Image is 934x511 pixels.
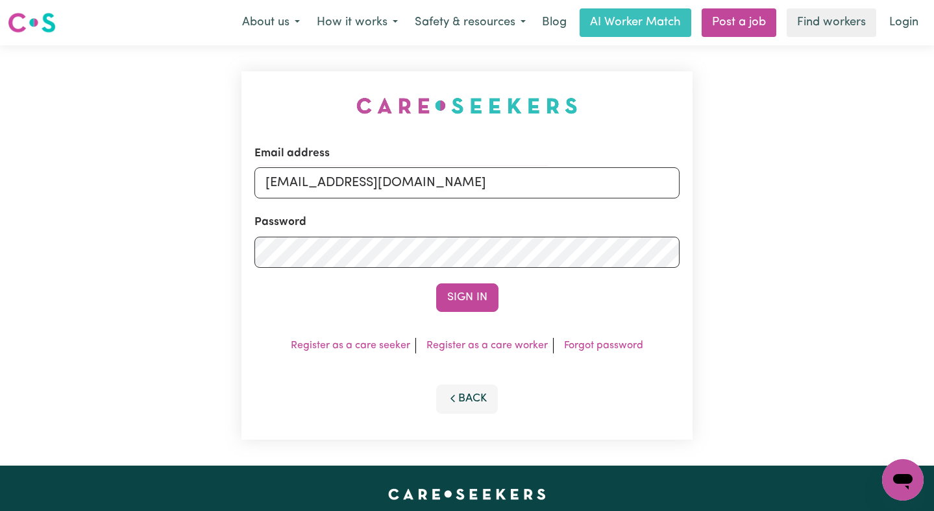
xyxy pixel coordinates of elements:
[388,489,546,499] a: Careseekers home page
[534,8,574,37] a: Blog
[254,214,306,231] label: Password
[8,11,56,34] img: Careseekers logo
[291,340,410,351] a: Register as a care seeker
[308,9,406,36] button: How it works
[436,283,498,312] button: Sign In
[564,340,643,351] a: Forgot password
[787,8,876,37] a: Find workers
[882,459,924,501] iframe: Button to launch messaging window
[8,8,56,38] a: Careseekers logo
[254,145,330,162] label: Email address
[426,340,548,351] a: Register as a care worker
[702,8,776,37] a: Post a job
[254,167,680,198] input: Email address
[881,8,926,37] a: Login
[406,9,534,36] button: Safety & resources
[234,9,308,36] button: About us
[436,385,498,413] button: Back
[580,8,691,37] a: AI Worker Match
